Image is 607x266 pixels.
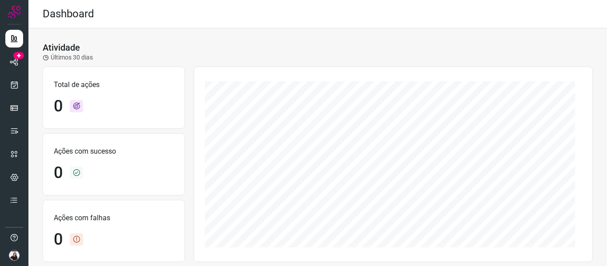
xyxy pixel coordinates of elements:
img: 662d8b14c1de322ee1c7fc7bf9a9ccae.jpeg [9,250,20,261]
p: Ações com sucesso [54,146,174,157]
h1: 0 [54,230,63,249]
h1: 0 [54,163,63,183]
p: Ações com falhas [54,213,174,223]
h2: Dashboard [43,8,94,20]
h1: 0 [54,97,63,116]
img: Logo [8,5,21,19]
h3: Atividade [43,42,80,53]
p: Últimos 30 dias [43,53,93,62]
p: Total de ações [54,79,174,90]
